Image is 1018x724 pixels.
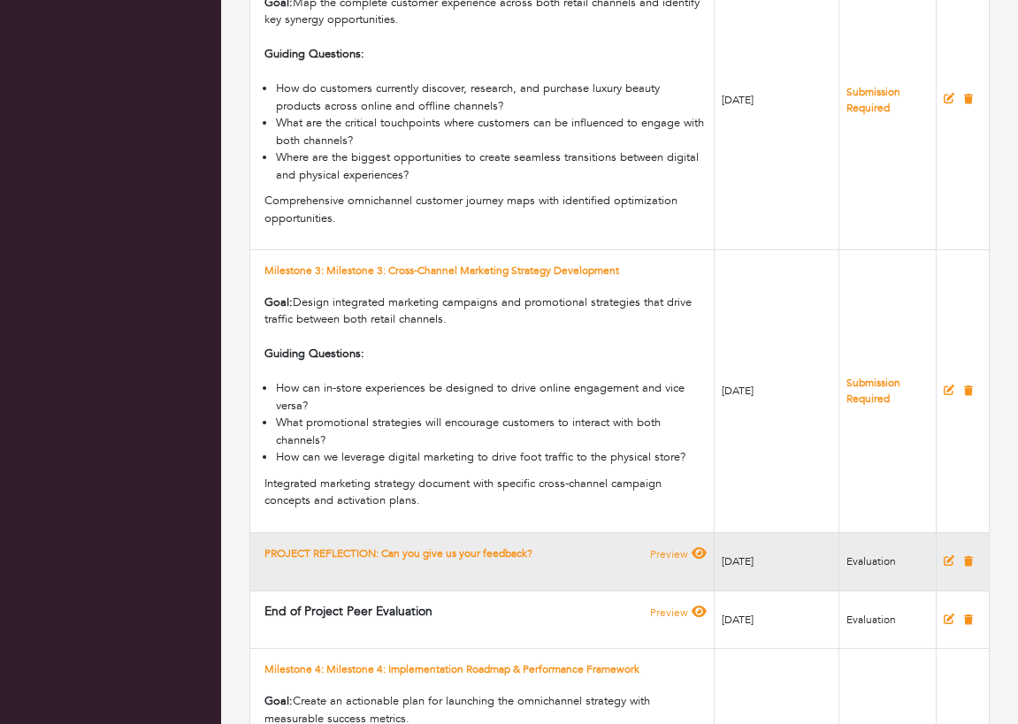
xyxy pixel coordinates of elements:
[264,546,532,560] a: PROJECT REFLECTION: Can you give us your feedback?
[276,115,707,149] li: What are the critical touchpoints where customers can be influenced to engage with both channels?
[264,605,432,620] h4: End of Project Peer Evaluation
[846,85,900,115] a: Submission Required
[276,380,707,415] li: How can in-store experiences be designed to drive online engagement and vice versa?
[264,662,639,676] a: Milestone 4: Milestone 4: Implementation Roadmap & Performance Framework
[264,346,364,362] strong: Guiding Questions:
[715,532,839,591] td: [DATE]
[715,250,839,533] td: [DATE]
[839,532,937,591] td: Evaluation
[715,591,839,649] td: [DATE]
[264,294,707,381] div: Design integrated marketing campaigns and promotional strategies that drive traffic between both ...
[264,193,707,227] div: Comprehensive omnichannel customer journey maps with identified optimization opportunities.
[264,263,619,278] a: Milestone 3: Milestone 3: Cross-Channel Marketing Strategy Development
[276,149,707,184] li: Where are the biggest opportunities to create seamless transitions between digital and physical e...
[650,547,707,561] a: Preview
[839,591,937,649] td: Evaluation
[264,294,293,310] strong: Goal:
[276,449,707,467] li: How can we leverage digital marketing to drive foot traffic to the physical store?
[264,46,364,62] strong: Guiding Questions:
[276,80,707,115] li: How do customers currently discover, research, and purchase luxury beauty products across online ...
[264,476,707,510] div: Integrated marketing strategy document with specific cross-channel campaign concepts and activati...
[846,376,900,406] a: Submission Required
[276,415,707,449] li: What promotional strategies will encourage customers to interact with both channels?
[650,606,707,620] a: Preview
[264,693,293,709] strong: Goal:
